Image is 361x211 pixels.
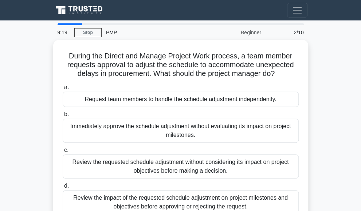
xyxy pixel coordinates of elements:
[62,51,299,78] h5: During the Direct and Manage Project Work process, a team member requests approval to adjust the ...
[287,3,307,18] button: Toggle navigation
[64,183,69,189] span: d.
[64,84,69,90] span: a.
[266,25,308,40] div: 2/10
[74,28,102,37] a: Stop
[202,25,266,40] div: Beginner
[64,111,69,117] span: b.
[63,92,299,107] div: Request team members to handle the schedule adjustment independently.
[63,154,299,179] div: Review the requested schedule adjustment without considering its impact on project objectives bef...
[64,147,68,153] span: c.
[63,119,299,143] div: Immediately approve the schedule adjustment without evaluating its impact on project milestones.
[53,25,74,40] div: 9:19
[102,25,202,40] div: PMP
